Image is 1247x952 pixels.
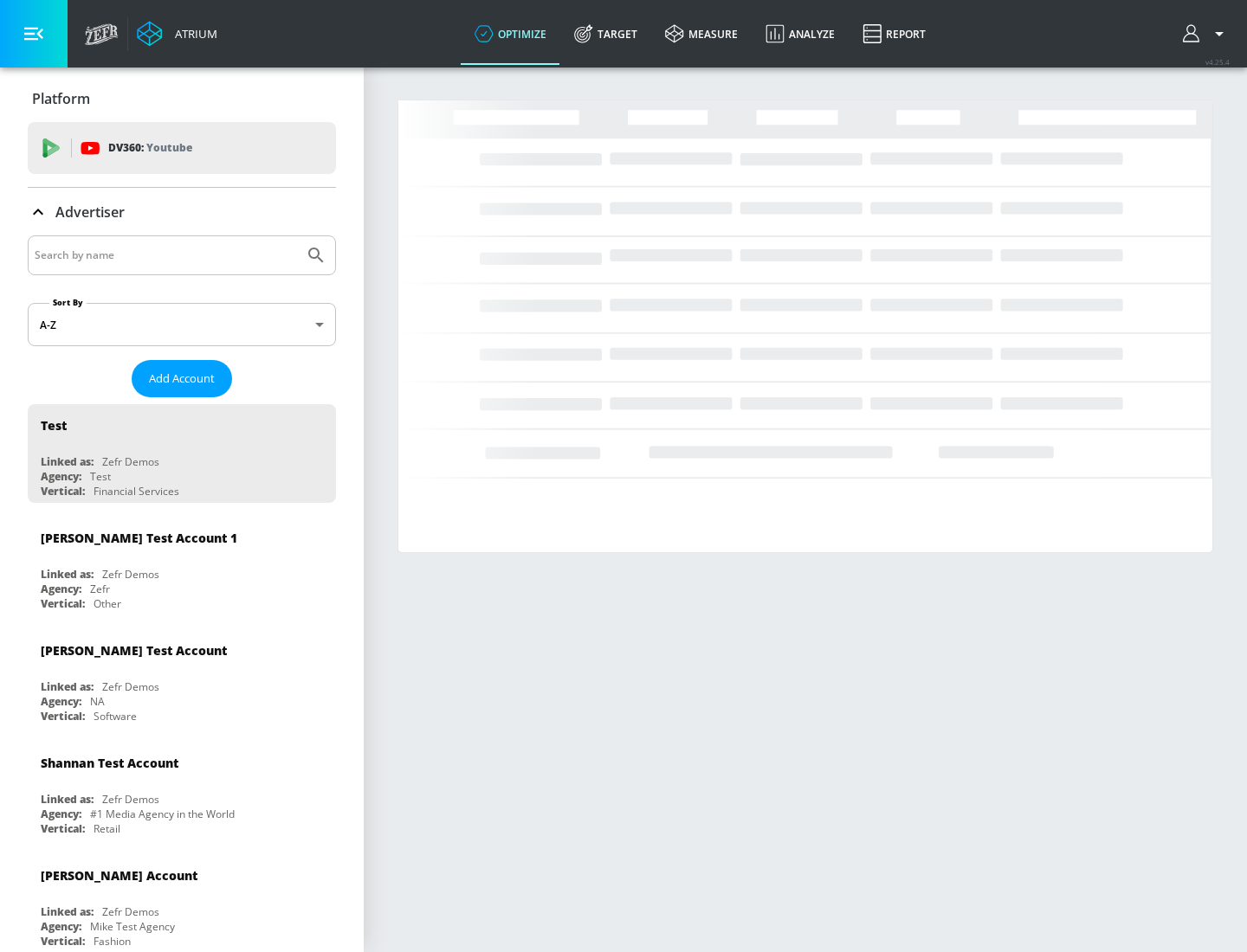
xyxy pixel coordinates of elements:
[102,454,159,469] div: Zefr Demos
[41,807,81,821] div: Agency:
[146,138,192,157] p: Youtube
[28,404,336,503] div: TestLinked as:Zefr DemosAgency:TestVertical:Financial Services
[41,679,94,694] div: Linked as:
[28,742,336,840] div: Shannan Test AccountLinked as:Zefr DemosAgency:#1 Media Agency in the WorldVertical:Retail
[28,303,336,346] div: A-Z
[49,297,87,308] label: Sort By
[28,74,336,123] div: Platform
[41,934,85,949] div: Vertical:
[41,709,85,724] div: Vertical:
[108,138,192,158] p: DV360:
[41,904,94,919] div: Linked as:
[137,21,217,47] a: Atrium
[132,360,232,397] button: Add Account
[94,821,120,836] div: Retail
[102,567,159,582] div: Zefr Demos
[41,867,197,884] div: [PERSON_NAME] Account
[461,3,560,65] a: optimize
[41,596,85,611] div: Vertical:
[41,567,94,582] div: Linked as:
[651,3,752,65] a: measure
[90,807,235,821] div: #1 Media Agency in the World
[90,694,105,709] div: NA
[28,188,336,236] div: Advertiser
[560,3,651,65] a: Target
[94,934,131,949] div: Fashion
[1205,57,1230,67] span: v 4.25.4
[32,89,90,108] p: Platform
[28,629,336,728] div: [PERSON_NAME] Test AccountLinked as:Zefr DemosAgency:NAVertical:Software
[102,679,159,694] div: Zefr Demos
[28,122,336,174] div: DV360: Youtube
[41,821,85,836] div: Vertical:
[41,792,94,807] div: Linked as:
[28,517,336,615] div: [PERSON_NAME] Test Account 1Linked as:Zefr DemosAgency:ZefrVertical:Other
[41,417,67,434] div: Test
[94,596,121,611] div: Other
[90,919,175,934] div: Mike Test Agency
[102,904,159,919] div: Zefr Demos
[41,642,227,659] div: [PERSON_NAME] Test Account
[35,244,297,267] input: Search by name
[41,694,81,709] div: Agency:
[752,3,849,65] a: Analyze
[90,469,111,484] div: Test
[90,582,110,596] div: Zefr
[94,709,137,724] div: Software
[94,484,179,499] div: Financial Services
[168,26,217,42] div: Atrium
[149,369,215,389] span: Add Account
[41,919,81,934] div: Agency:
[41,755,178,771] div: Shannan Test Account
[55,203,125,222] p: Advertiser
[41,484,85,499] div: Vertical:
[102,792,159,807] div: Zefr Demos
[41,469,81,484] div: Agency:
[41,530,237,546] div: [PERSON_NAME] Test Account 1
[41,454,94,469] div: Linked as:
[849,3,940,65] a: Report
[41,582,81,596] div: Agency:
